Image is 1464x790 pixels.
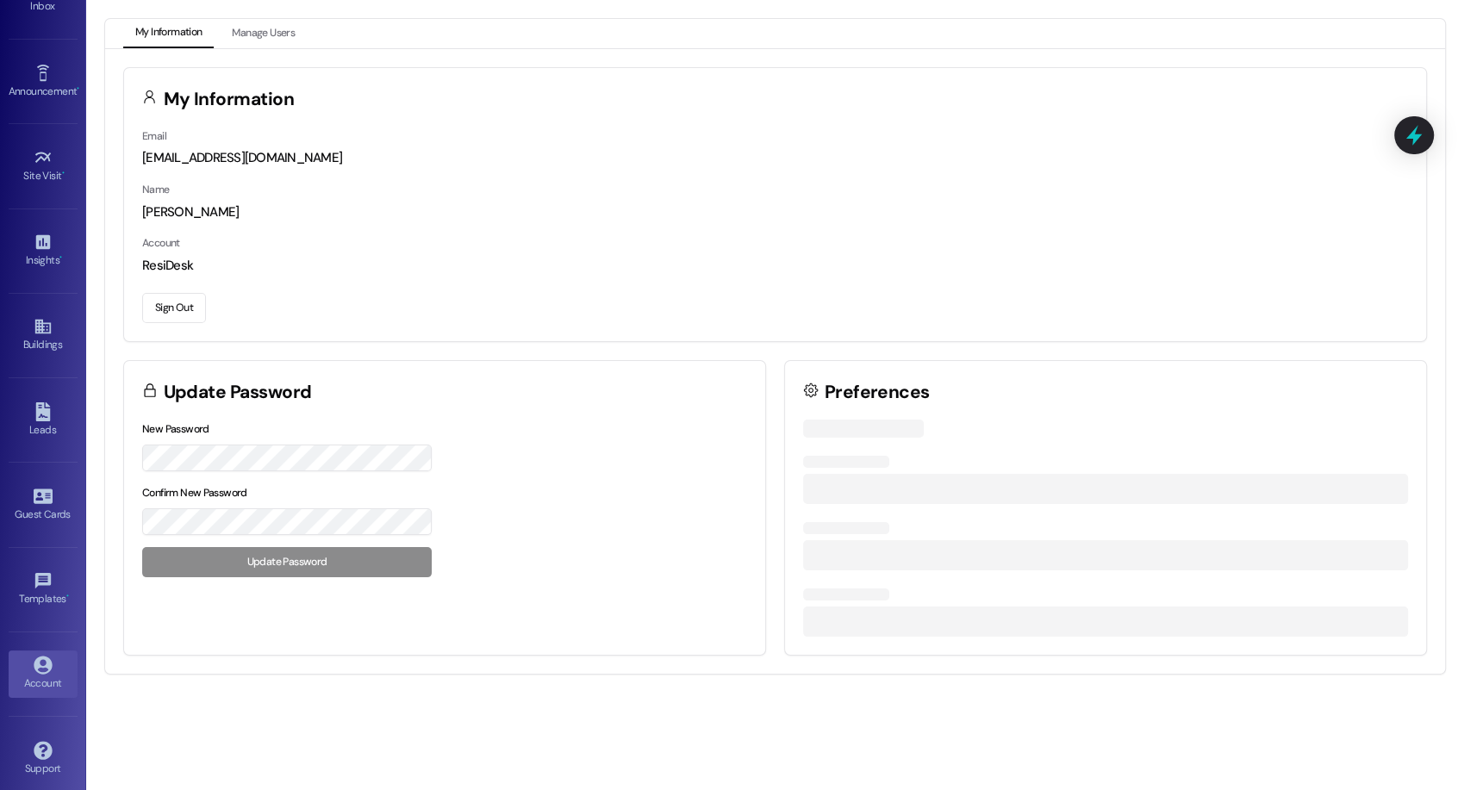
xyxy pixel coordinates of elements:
[164,383,312,401] h3: Update Password
[9,143,78,190] a: Site Visit •
[62,167,65,179] span: •
[142,293,206,323] button: Sign Out
[142,149,1408,167] div: [EMAIL_ADDRESS][DOMAIN_NAME]
[9,566,78,613] a: Templates •
[220,19,307,48] button: Manage Users
[9,227,78,274] a: Insights •
[142,129,166,143] label: Email
[142,486,247,500] label: Confirm New Password
[142,203,1408,221] div: [PERSON_NAME]
[9,482,78,528] a: Guest Cards
[59,252,62,264] span: •
[9,312,78,358] a: Buildings
[142,183,170,196] label: Name
[66,590,69,602] span: •
[9,736,78,782] a: Support
[142,422,209,436] label: New Password
[142,257,1408,275] div: ResiDesk
[9,397,78,444] a: Leads
[164,90,295,109] h3: My Information
[77,83,79,95] span: •
[825,383,930,401] h3: Preferences
[9,650,78,697] a: Account
[142,236,180,250] label: Account
[123,19,214,48] button: My Information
